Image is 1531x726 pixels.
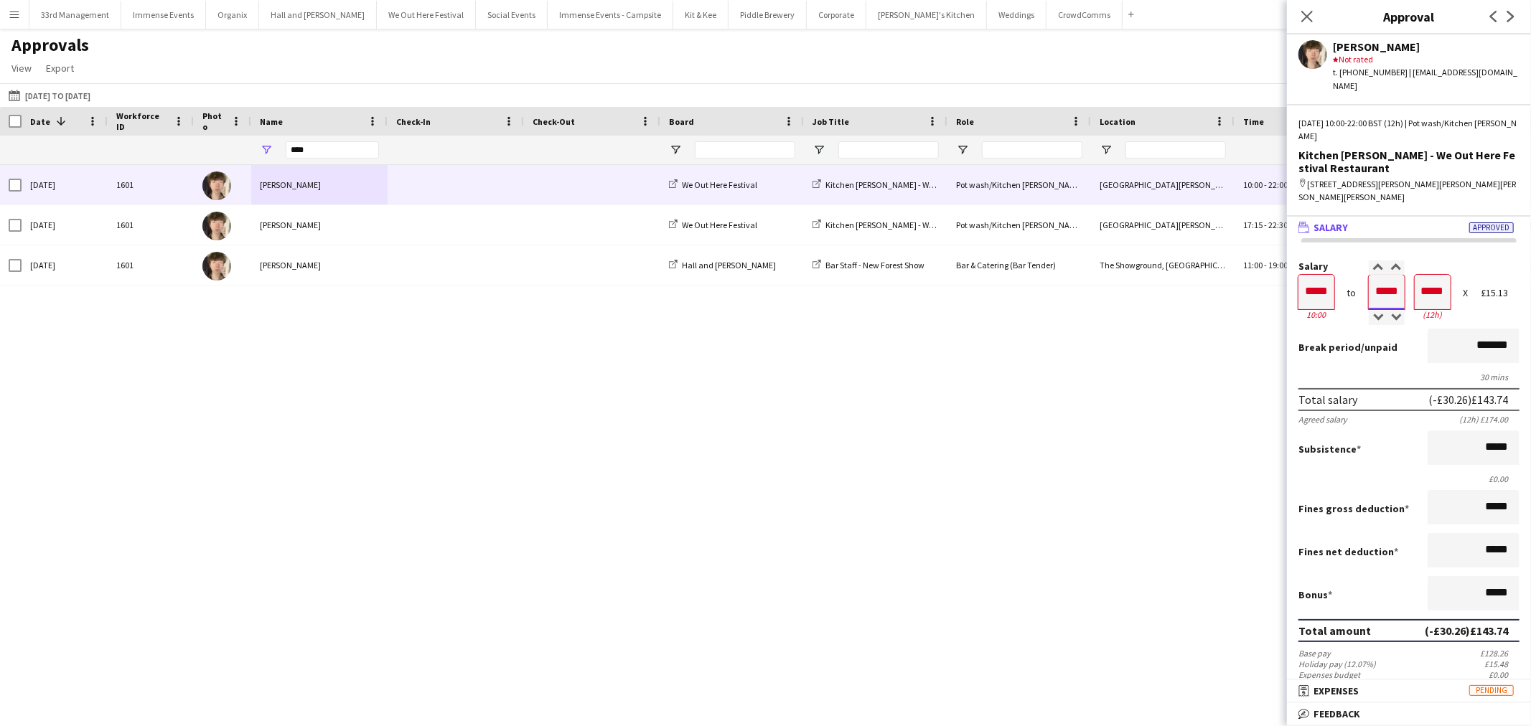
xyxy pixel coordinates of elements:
span: Check-Out [533,116,575,127]
span: Pending [1469,685,1514,696]
div: Bar & Catering (Bar Tender) [947,245,1091,285]
div: [PERSON_NAME] [251,205,388,245]
span: Board [669,116,694,127]
span: Time [1243,116,1264,127]
a: View [6,59,37,77]
span: Kitchen [PERSON_NAME] - We Out Here Festival Restaurant [825,179,1040,190]
div: [STREET_ADDRESS][PERSON_NAME][PERSON_NAME][PERSON_NAME][PERSON_NAME] [1298,178,1520,204]
button: Open Filter Menu [669,143,682,156]
span: 11:00 [1243,260,1263,270]
a: We Out Here Festival [669,220,757,230]
label: Salary [1298,261,1520,272]
label: /unpaid [1298,341,1397,354]
div: Agreed salary [1298,414,1347,425]
input: Board Filter Input [695,141,795,159]
input: Job Title Filter Input [838,141,939,159]
span: Role [956,116,974,127]
div: £0.00 [1489,669,1520,680]
span: Check-In [396,116,431,127]
div: 1601 [108,245,194,285]
div: £15.13 [1481,288,1520,298]
label: Bonus [1298,588,1332,601]
span: - [1264,220,1267,230]
span: 10:00 [1243,179,1263,190]
div: Pot wash/Kitchen [PERSON_NAME] [947,165,1091,204]
span: Location [1100,116,1136,127]
a: Bar Staff - New Forest Show [813,260,924,270]
div: [PERSON_NAME] [1333,40,1520,53]
div: Holiday pay (12.07%) [1298,659,1376,669]
span: We Out Here Festival [682,179,757,190]
span: 17:15 [1243,220,1263,230]
button: [PERSON_NAME]'s Kitchen [866,1,987,29]
img: Solomon Wells [202,252,231,280]
a: Hall and [PERSON_NAME] [669,260,776,270]
span: Bar Staff - New Forest Show [825,260,924,270]
div: (-£30.26) £143.74 [1428,392,1508,407]
div: Total amount [1298,623,1371,638]
div: Total salary [1298,392,1357,407]
div: £0.00 [1298,473,1520,484]
span: Name [260,116,283,127]
span: Expenses [1314,684,1359,697]
a: Kitchen [PERSON_NAME] - We Out Here Festival Restaurant [813,220,1040,230]
div: [DATE] [22,245,108,285]
div: [DATE] [22,165,108,204]
img: Solomon Wells [202,212,231,240]
span: - [1264,179,1267,190]
a: Export [40,59,80,77]
span: Export [46,62,74,75]
img: Solomon Wells [202,171,231,200]
a: Kitchen [PERSON_NAME] - We Out Here Festival Restaurant [813,179,1040,190]
div: 10:00 [1298,309,1334,320]
div: [DATE] 10:00-22:00 BST (12h) | Pot wash/Kitchen [PERSON_NAME] [1298,117,1520,143]
span: Kitchen [PERSON_NAME] - We Out Here Festival Restaurant [825,220,1040,230]
input: Role Filter Input [982,141,1082,159]
span: Break period [1298,341,1361,354]
span: 22:30 [1268,220,1288,230]
div: to [1347,288,1357,298]
div: 12h [1415,309,1451,320]
div: [PERSON_NAME] [251,245,388,285]
button: Immense Events - Campsite [548,1,673,29]
span: Hall and [PERSON_NAME] [682,260,776,270]
button: Organix [206,1,259,29]
label: Subsistence [1298,443,1361,456]
button: Kit & Kee [673,1,729,29]
mat-expansion-panel-header: ExpensesPending [1287,680,1531,702]
label: Fines net deduction [1298,545,1398,558]
div: Pot wash/Kitchen [PERSON_NAME] [947,205,1091,245]
div: £15.48 [1484,659,1520,669]
span: Workforce ID [116,110,168,132]
div: 30 mins [1298,372,1520,382]
button: Social Events [476,1,548,29]
div: t. [PHONE_NUMBER] | [EMAIL_ADDRESS][DOMAIN_NAME] [1333,66,1520,92]
div: [PERSON_NAME] [251,165,388,204]
span: Job Title [813,116,849,127]
mat-expansion-panel-header: Feedback [1287,703,1531,725]
span: View [11,62,32,75]
span: 22:00 [1268,179,1288,190]
span: Photo [202,110,225,132]
button: Immense Events [121,1,206,29]
button: Open Filter Menu [1100,143,1113,156]
span: Salary [1314,221,1348,234]
mat-expansion-panel-header: SalaryApproved [1287,217,1531,238]
div: [DATE] [22,205,108,245]
button: Weddings [987,1,1047,29]
div: (-£30.26) £143.74 [1425,623,1508,638]
span: 19:00 [1268,260,1288,270]
button: Piddle Brewery [729,1,807,29]
div: £128.26 [1480,648,1520,659]
a: We Out Here Festival [669,179,757,190]
button: Open Filter Menu [813,143,825,156]
div: 1601 [108,205,194,245]
span: Feedback [1314,707,1360,720]
input: Name Filter Input [286,141,379,159]
button: Hall and [PERSON_NAME] [259,1,377,29]
div: Kitchen [PERSON_NAME] - We Out Here Festival Restaurant [1298,148,1520,174]
label: Fines gross deduction [1298,502,1409,515]
button: We Out Here Festival [377,1,476,29]
input: Location Filter Input [1125,141,1226,159]
h3: Approval [1287,7,1531,26]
